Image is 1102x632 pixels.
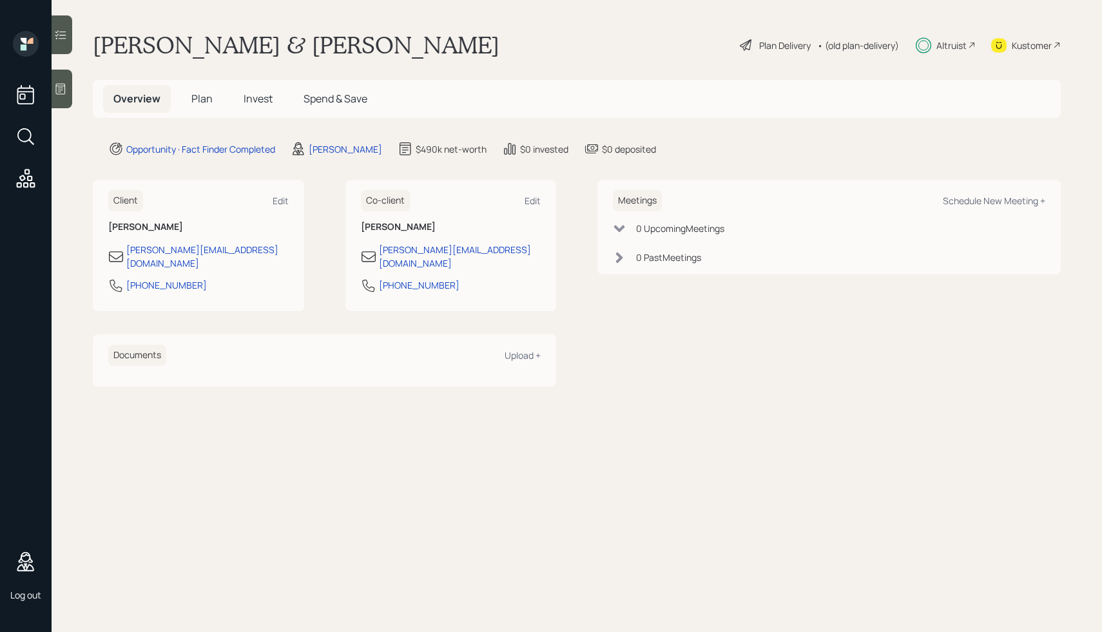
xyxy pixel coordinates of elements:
[416,142,487,156] div: $490k net-worth
[126,142,275,156] div: Opportunity · Fact Finder Completed
[379,243,541,270] div: [PERSON_NAME][EMAIL_ADDRESS][DOMAIN_NAME]
[191,91,213,106] span: Plan
[108,190,143,211] h6: Client
[126,243,289,270] div: [PERSON_NAME][EMAIL_ADDRESS][DOMAIN_NAME]
[93,31,499,59] h1: [PERSON_NAME] & [PERSON_NAME]
[108,345,166,366] h6: Documents
[244,91,273,106] span: Invest
[309,142,382,156] div: [PERSON_NAME]
[505,349,541,361] div: Upload +
[1012,39,1052,52] div: Kustomer
[108,222,289,233] h6: [PERSON_NAME]
[936,39,967,52] div: Altruist
[817,39,899,52] div: • (old plan-delivery)
[361,190,410,211] h6: Co-client
[602,142,656,156] div: $0 deposited
[525,195,541,207] div: Edit
[520,142,568,156] div: $0 invested
[379,278,459,292] div: [PHONE_NUMBER]
[126,278,207,292] div: [PHONE_NUMBER]
[361,222,541,233] h6: [PERSON_NAME]
[636,222,724,235] div: 0 Upcoming Meeting s
[759,39,811,52] div: Plan Delivery
[10,589,41,601] div: Log out
[113,91,160,106] span: Overview
[943,195,1045,207] div: Schedule New Meeting +
[304,91,367,106] span: Spend & Save
[613,190,662,211] h6: Meetings
[273,195,289,207] div: Edit
[636,251,701,264] div: 0 Past Meeting s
